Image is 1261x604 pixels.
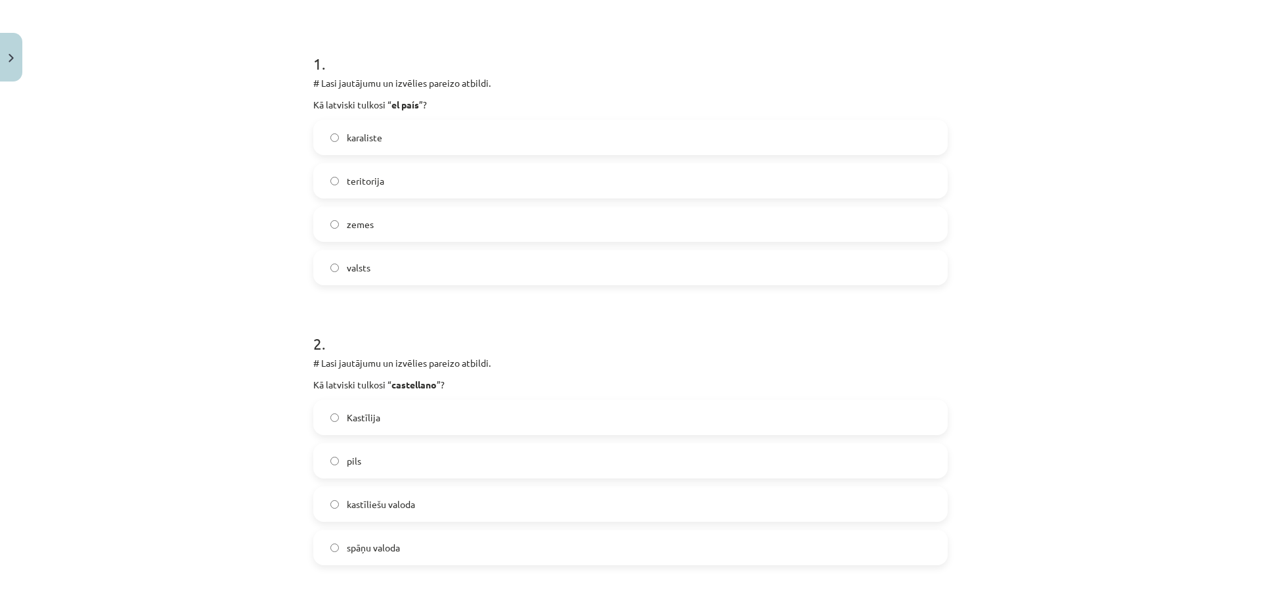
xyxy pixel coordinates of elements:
[9,54,14,62] img: icon-close-lesson-0947bae3869378f0d4975bcd49f059093ad1ed9edebbc8119c70593378902aed.svg
[391,379,437,390] strong: castellano
[313,32,948,72] h1: 1 .
[347,261,370,275] span: valsts
[347,174,384,188] span: teritorija
[347,218,374,231] span: zemes
[347,454,361,468] span: pils
[347,498,415,511] span: kastīliešu valoda
[313,98,948,112] p: Kā latviski tulkosi “ ”?
[347,131,382,145] span: karaliste
[330,220,339,229] input: zemes
[313,356,948,370] p: # Lasi jautājumu un izvēlies pareizo atbildi.
[330,133,339,142] input: karaliste
[330,457,339,465] input: pils
[330,544,339,552] input: spāņu valoda
[330,413,339,422] input: Kastīlija
[313,76,948,90] p: # Lasi jautājumu un izvēlies pareizo atbildi.
[313,378,948,392] p: Kā latviski tulkosi “ ”?
[330,177,339,185] input: teritorija
[330,500,339,509] input: kastīliešu valoda
[330,264,339,272] input: valsts
[347,541,400,555] span: spāņu valoda
[313,312,948,352] h1: 2 .
[391,99,419,110] strong: el país
[347,411,380,425] span: Kastīlija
